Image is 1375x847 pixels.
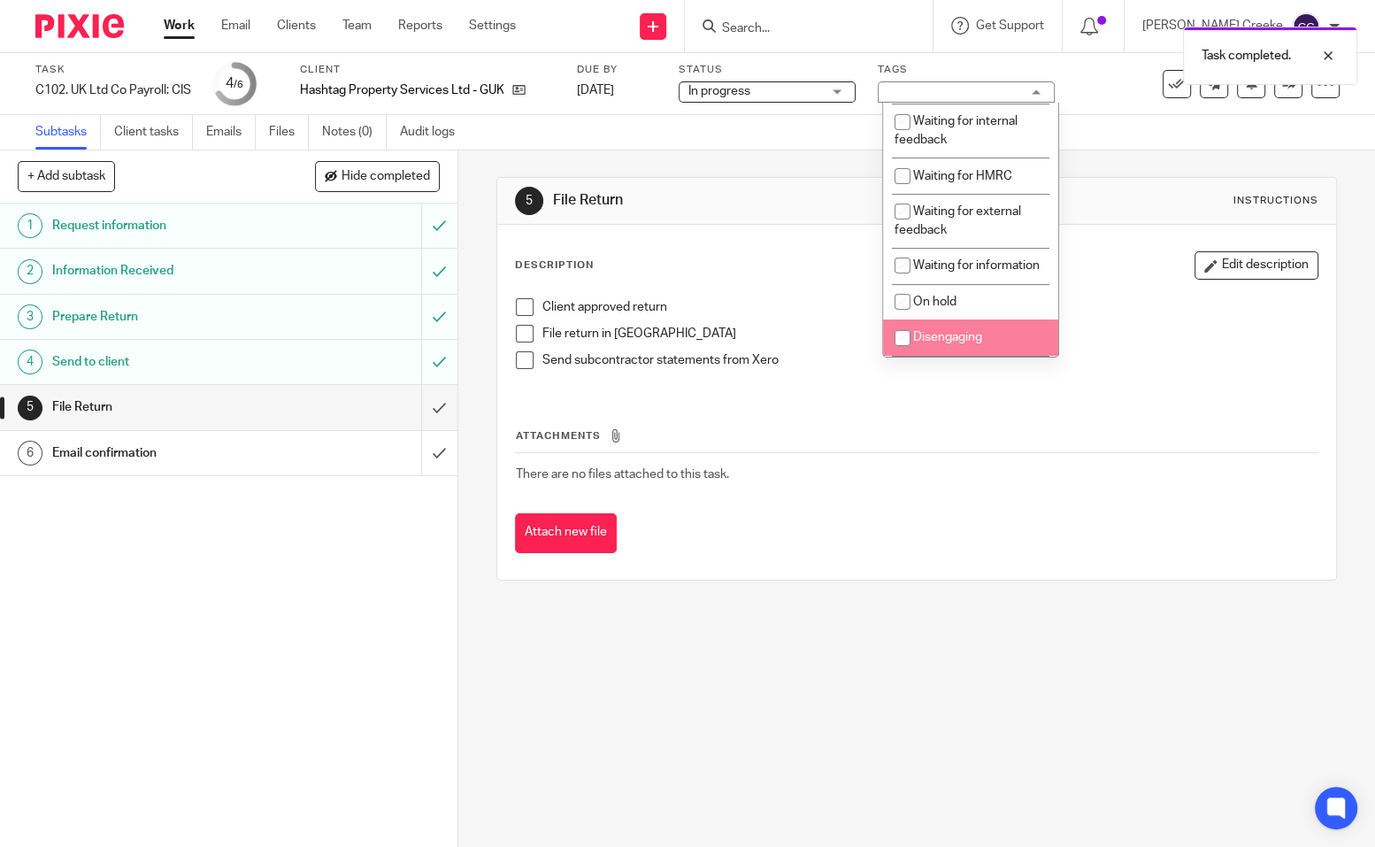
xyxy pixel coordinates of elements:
h1: Email confirmation [52,440,287,466]
span: Hide completed [342,170,430,184]
a: Notes (0) [322,115,387,150]
p: Hashtag Property Services Ltd - GUK2450 [300,81,503,99]
h1: File Return [553,191,955,210]
button: + Add subtask [18,161,115,191]
p: Send subcontractor statements from Xero [542,351,1317,369]
a: Team [342,17,372,35]
span: Waiting for HMRC [913,170,1012,182]
button: Edit description [1194,251,1318,280]
span: Attachments [516,431,601,441]
span: Waiting for information [913,259,1040,272]
a: Files [269,115,309,150]
span: Waiting for external feedback [895,205,1021,236]
div: 4 [18,350,42,374]
div: 6 [18,441,42,466]
a: Email [221,17,250,35]
span: There are no files attached to this task. [516,468,729,481]
span: In progress [688,85,750,97]
p: Task completed. [1202,47,1291,65]
div: 5 [18,396,42,420]
h1: File Return [52,394,287,420]
p: File return in [GEOGRAPHIC_DATA] [542,325,1317,343]
span: [DATE] [577,84,614,96]
a: Audit logs [400,115,468,150]
div: 5 [515,187,543,215]
div: 1 [18,213,42,238]
a: Client tasks [114,115,193,150]
p: Client approved return [542,298,1317,316]
img: Pixie [35,14,124,38]
p: Description [515,258,594,273]
img: svg%3E [1292,12,1320,41]
h1: Request information [52,212,287,239]
a: Subtasks [35,115,101,150]
div: 2 [18,259,42,284]
a: Clients [277,17,316,35]
small: /6 [234,80,243,89]
h1: Prepare Return [52,304,287,330]
a: Reports [398,17,442,35]
label: Client [300,63,555,77]
button: Attach new file [515,513,617,553]
div: 3 [18,304,42,329]
div: 4 [226,73,243,94]
a: Work [164,17,195,35]
label: Status [679,63,856,77]
span: On hold [913,296,956,308]
div: C102. UK Ltd Co Payroll: CIS [35,81,191,99]
button: Hide completed [315,161,440,191]
label: Due by [577,63,657,77]
div: Instructions [1233,194,1318,208]
h1: Information Received [52,258,287,284]
label: Task [35,63,191,77]
span: Disengaging [913,331,982,343]
h1: Send to client [52,349,287,375]
a: Emails [206,115,256,150]
span: Waiting for internal feedback [895,115,1018,146]
a: Settings [469,17,516,35]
